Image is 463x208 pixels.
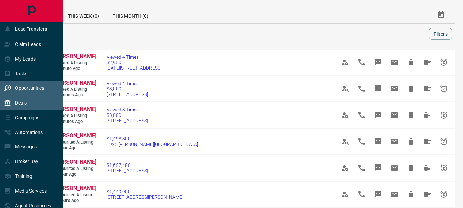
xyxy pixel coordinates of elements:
[403,81,419,97] span: Hide
[107,189,183,200] a: $1,449,900[STREET_ADDRESS][PERSON_NAME]
[55,166,96,172] span: Favourited a Listing
[55,119,96,125] span: 5 minutes ago
[386,54,403,71] span: Email
[403,186,419,203] span: Hide
[403,54,419,71] span: Hide
[107,194,183,200] span: [STREET_ADDRESS][PERSON_NAME]
[107,91,148,97] span: [STREET_ADDRESS]
[353,107,370,123] span: Call
[436,160,452,176] span: Snooze
[55,198,96,204] span: 2 hours ago
[107,162,148,168] span: $1,657,480
[55,159,96,165] span: [PERSON_NAME]
[429,28,452,40] button: Filters
[386,81,403,97] span: Email
[436,133,452,150] span: Snooze
[419,133,436,150] span: Hide All from Colleen Ramalheiro
[107,54,161,60] span: Viewed 4 Times
[436,81,452,97] span: Snooze
[386,186,403,203] span: Email
[55,172,96,178] span: 1 hour ago
[386,133,403,150] span: Email
[403,107,419,123] span: Hide
[107,81,148,97] a: Viewed 4 Times$3,000[STREET_ADDRESS]
[107,65,161,71] span: [DATE][STREET_ADDRESS]
[436,107,452,123] span: Snooze
[337,54,353,71] span: View Profile
[55,132,96,139] a: [PERSON_NAME]
[386,160,403,176] span: Email
[55,66,96,72] span: 1 minute ago
[55,192,96,198] span: Favourited a Listing
[436,54,452,71] span: Snooze
[353,54,370,71] span: Call
[353,186,370,203] span: Call
[107,162,148,173] a: $1,657,480[STREET_ADDRESS]
[419,107,436,123] span: Hide All from Yana Lopes
[403,160,419,176] span: Hide
[353,133,370,150] span: Call
[337,107,353,123] span: View Profile
[419,160,436,176] span: Hide All from Colleen Ramalheiro
[55,79,96,86] span: [PERSON_NAME]
[337,133,353,150] span: View Profile
[106,7,155,23] div: This Month (0)
[107,142,198,147] span: 1926 [PERSON_NAME][GEOGRAPHIC_DATA]
[107,118,148,123] span: [STREET_ADDRESS]
[107,112,148,118] span: $3,000
[55,185,96,192] a: [PERSON_NAME]
[55,60,96,66] span: Viewed a Listing
[107,136,198,147] a: $1,498,8001926 [PERSON_NAME][GEOGRAPHIC_DATA]
[337,160,353,176] span: View Profile
[55,79,96,87] a: [PERSON_NAME]
[55,106,96,113] a: [PERSON_NAME]
[55,53,96,60] a: [PERSON_NAME]
[107,189,183,194] span: $1,449,900
[107,81,148,86] span: Viewed 4 Times
[107,107,148,112] span: Viewed 3 Times
[370,186,386,203] span: Message
[107,86,148,91] span: $3,000
[433,7,449,23] button: Select Date Range
[107,60,161,65] span: $2,950
[370,133,386,150] span: Message
[370,81,386,97] span: Message
[107,54,161,71] a: Viewed 4 Times$2,950[DATE][STREET_ADDRESS]
[370,160,386,176] span: Message
[370,54,386,71] span: Message
[55,92,96,98] span: 2 minutes ago
[419,81,436,97] span: Hide All from Yana Lopes
[107,168,148,173] span: [STREET_ADDRESS]
[55,185,96,192] span: [PERSON_NAME]
[419,54,436,71] span: Hide All from Yana Lopes
[419,186,436,203] span: Hide All from Colleen Ramalheiro
[337,186,353,203] span: View Profile
[107,136,198,142] span: $1,498,800
[386,107,403,123] span: Email
[353,81,370,97] span: Call
[55,159,96,166] a: [PERSON_NAME]
[55,87,96,93] span: Viewed a Listing
[107,107,148,123] a: Viewed 3 Times$3,000[STREET_ADDRESS]
[55,113,96,119] span: Viewed a Listing
[55,145,96,151] span: 1 hour ago
[55,139,96,145] span: Favourited a Listing
[403,133,419,150] span: Hide
[61,7,106,23] div: This Week (0)
[353,160,370,176] span: Call
[337,81,353,97] span: View Profile
[55,106,96,112] span: [PERSON_NAME]
[436,186,452,203] span: Snooze
[370,107,386,123] span: Message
